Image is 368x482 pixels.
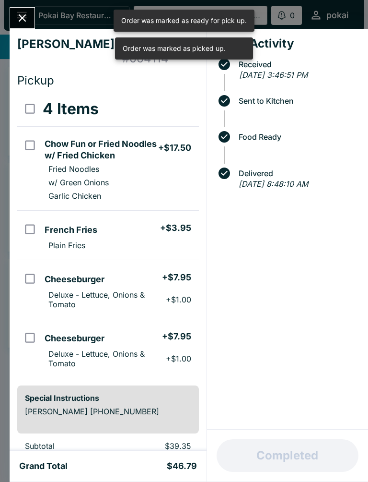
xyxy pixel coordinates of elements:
h5: + $3.95 [160,222,191,234]
p: Fried Noodles [48,164,99,174]
button: Close [10,8,34,28]
h5: Grand Total [19,460,68,472]
p: [PERSON_NAME] [PHONE_NUMBER] [25,407,191,416]
h4: Order Activity [215,36,360,51]
p: + $1.00 [166,295,191,304]
p: $39.35 [126,441,191,451]
h5: Cheeseburger [45,274,104,285]
table: orders table [17,92,199,378]
div: Order was marked as ready for pick up. [121,12,247,29]
h5: French Fries [45,224,97,236]
h5: Cheeseburger [45,333,104,344]
span: Food Ready [234,133,360,141]
p: + $1.00 [166,354,191,363]
p: Garlic Chicken [48,191,101,201]
span: Pickup [17,73,54,87]
h4: [PERSON_NAME] [17,37,122,66]
p: Deluxe - Lettuce, Onions & Tomato [48,349,165,368]
h6: Special Instructions [25,393,191,403]
h3: 4 Items [43,99,99,119]
p: Plain Fries [48,241,85,250]
h5: $46.79 [167,460,197,472]
p: Subtotal [25,441,111,451]
em: [DATE] 8:48:10 AM [239,179,308,189]
span: Sent to Kitchen [234,96,360,105]
h5: + $17.50 [158,142,191,154]
p: w/ Green Onions [48,178,109,187]
span: Delivered [234,169,360,178]
h5: + $7.95 [162,331,191,342]
p: Deluxe - Lettuce, Onions & Tomato [48,290,165,309]
em: [DATE] 3:46:51 PM [239,70,308,80]
div: Order was marked as picked up. [123,40,226,57]
h5: + $7.95 [162,272,191,283]
span: Received [234,60,360,69]
h5: Chow Fun or Fried Noodles w/ Fried Chicken [45,138,158,161]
